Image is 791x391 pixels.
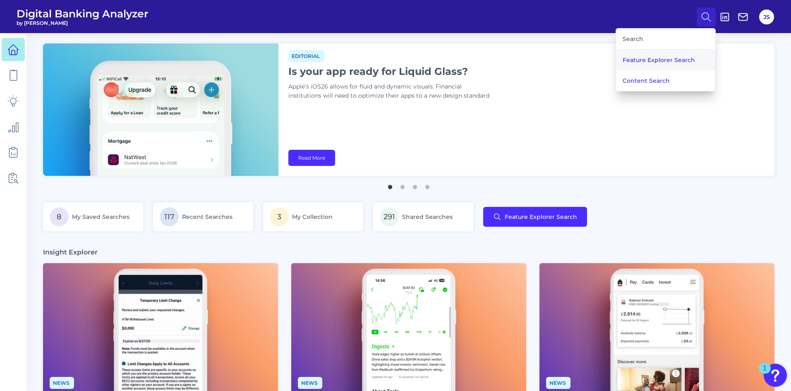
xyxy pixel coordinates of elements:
span: Recent Searches [182,213,233,221]
span: 8 [50,207,69,226]
span: by [PERSON_NAME] [17,20,149,26]
a: Editorial [288,52,324,60]
div: 1 [763,368,767,379]
span: My Saved Searches [72,213,129,221]
a: 291Shared Searches [373,202,473,231]
span: News [50,377,74,389]
img: bannerImg [43,43,278,176]
button: 1 [386,181,394,189]
button: 2 [398,181,407,189]
h1: Is your app ready for Liquid Glass? [288,65,495,77]
span: Digital Banking Analyzer [17,7,149,20]
span: 291 [380,207,399,226]
button: Feature Explorer Search [483,207,587,227]
span: Editorial [288,50,324,62]
a: Read More [288,150,335,166]
h3: Insight Explorer [43,248,98,257]
p: Apple’s iOS26 allows for fluid and dynamic visuals. Financial institutions will need to optimize ... [288,82,495,101]
a: News [50,379,74,386]
button: Feature Explorer Search [616,50,715,70]
a: 117Recent Searches [153,202,253,231]
span: Shared Searches [402,213,453,221]
span: 117 [160,207,179,226]
button: Content Search [616,70,715,91]
button: 4 [423,181,431,189]
span: 3 [270,207,289,226]
span: My Collection [292,213,333,221]
a: News [546,379,570,386]
span: Feature Explorer Search [505,213,577,220]
button: JS [759,10,774,24]
a: 8My Saved Searches [43,202,143,231]
button: Open Resource Center, 1 new notification [764,364,787,387]
a: News [298,379,322,386]
span: News [298,377,322,389]
a: 3My Collection [263,202,363,231]
button: 3 [411,181,419,189]
span: News [546,377,570,389]
div: Search [619,29,712,50]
